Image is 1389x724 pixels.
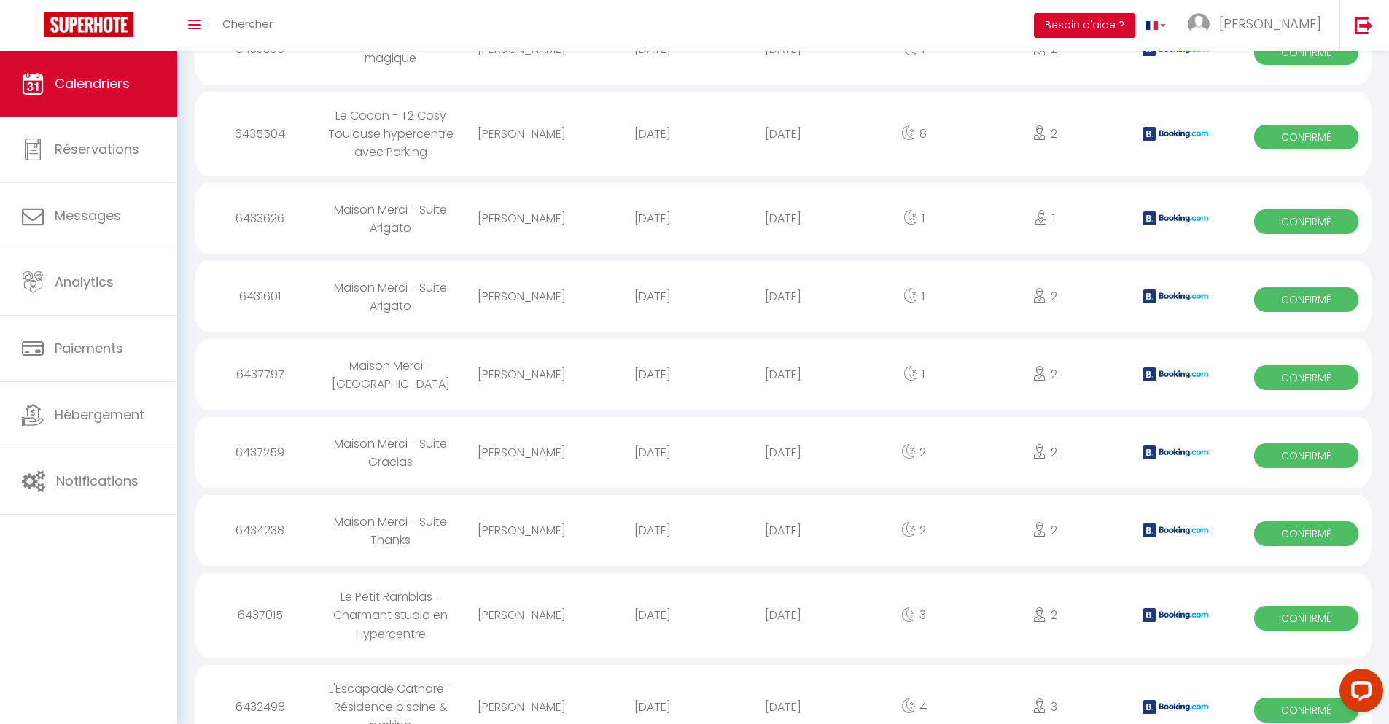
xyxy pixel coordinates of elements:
[849,429,979,476] div: 2
[55,339,123,357] span: Paiements
[717,429,848,476] div: [DATE]
[195,195,325,242] div: 6433626
[849,591,979,639] div: 3
[44,12,133,37] img: Super Booking
[456,429,587,476] div: [PERSON_NAME]
[849,351,979,398] div: 1
[1143,211,1208,225] img: booking2.png
[195,351,325,398] div: 6437797
[717,195,848,242] div: [DATE]
[222,16,273,31] span: Chercher
[456,195,587,242] div: [PERSON_NAME]
[717,591,848,639] div: [DATE]
[1143,367,1208,381] img: booking2.png
[1254,443,1359,468] span: Confirmé
[587,351,717,398] div: [DATE]
[1143,700,1208,714] img: booking2.png
[1219,15,1321,33] span: [PERSON_NAME]
[587,273,717,320] div: [DATE]
[325,573,456,657] div: Le Petit Ramblas - Charmant studio en Hypercentre
[1254,125,1359,149] span: Confirmé
[979,351,1110,398] div: 2
[979,195,1110,242] div: 1
[979,507,1110,554] div: 2
[587,110,717,157] div: [DATE]
[456,507,587,554] div: [PERSON_NAME]
[325,498,456,564] div: Maison Merci - Suite Thanks
[325,420,456,486] div: Maison Merci - Suite Gracias
[1328,663,1389,724] iframe: LiveChat chat widget
[1143,608,1208,622] img: booking2.png
[1143,523,1208,537] img: booking2.png
[587,195,717,242] div: [DATE]
[849,273,979,320] div: 1
[456,591,587,639] div: [PERSON_NAME]
[587,591,717,639] div: [DATE]
[1355,16,1373,34] img: logout
[1254,209,1359,234] span: Confirmé
[979,429,1110,476] div: 2
[587,507,717,554] div: [DATE]
[1254,40,1359,65] span: Confirmé
[717,507,848,554] div: [DATE]
[55,273,114,291] span: Analytics
[717,351,848,398] div: [DATE]
[325,264,456,330] div: Maison Merci - Suite Arigato
[456,273,587,320] div: [PERSON_NAME]
[979,273,1110,320] div: 2
[849,507,979,554] div: 2
[1254,606,1359,631] span: Confirmé
[849,195,979,242] div: 1
[1188,13,1210,35] img: ...
[1034,13,1135,38] button: Besoin d'aide ?
[717,110,848,157] div: [DATE]
[1143,289,1208,303] img: booking2.png
[195,110,325,157] div: 6435504
[1254,698,1359,723] span: Confirmé
[195,273,325,320] div: 6431601
[195,429,325,476] div: 6437259
[325,342,456,408] div: Maison Merci - [GEOGRAPHIC_DATA]
[325,92,456,176] div: Le Cocon - T2 Cosy Toulouse hypercentre avec Parking
[1143,127,1208,141] img: booking2.png
[1143,445,1208,459] img: booking2.png
[55,405,144,424] span: Hébergement
[717,273,848,320] div: [DATE]
[456,110,587,157] div: [PERSON_NAME]
[55,74,130,93] span: Calendriers
[587,429,717,476] div: [DATE]
[456,351,587,398] div: [PERSON_NAME]
[195,591,325,639] div: 6437015
[195,507,325,554] div: 6434238
[1254,521,1359,546] span: Confirmé
[56,472,139,490] span: Notifications
[979,591,1110,639] div: 2
[1254,287,1359,312] span: Confirmé
[979,110,1110,157] div: 2
[1254,365,1359,390] span: Confirmé
[849,110,979,157] div: 8
[55,140,139,158] span: Réservations
[325,186,456,252] div: Maison Merci - Suite Arigato
[55,206,121,225] span: Messages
